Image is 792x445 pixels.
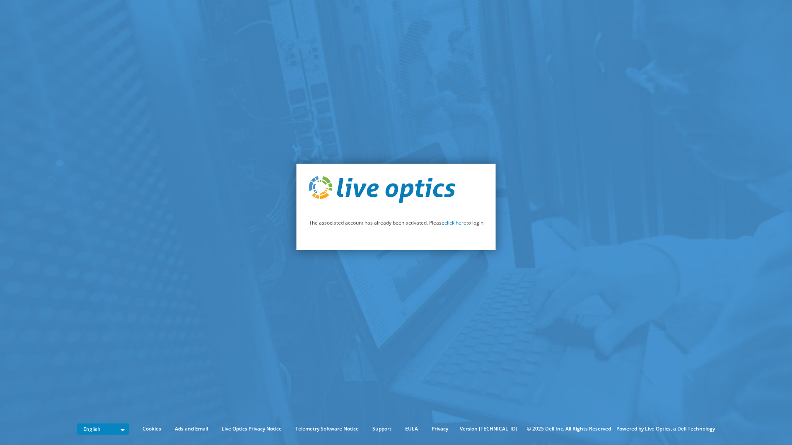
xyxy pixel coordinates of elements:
p: The associated account has already been activated. Please to login [309,218,483,227]
a: Telemetry Software Notice [289,424,365,433]
img: live_optics_svg.svg [309,176,456,203]
a: Privacy [425,424,454,433]
a: click here [444,219,466,226]
li: Version [TECHNICAL_ID] [456,424,522,433]
a: Support [366,424,398,433]
a: EULA [399,424,424,433]
li: Powered by Live Optics, a Dell Technology [616,424,715,433]
li: © 2025 Dell Inc. All Rights Reserved [523,424,615,433]
a: Live Optics Privacy Notice [215,424,288,433]
a: Cookies [136,424,167,433]
a: Ads and Email [169,424,214,433]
